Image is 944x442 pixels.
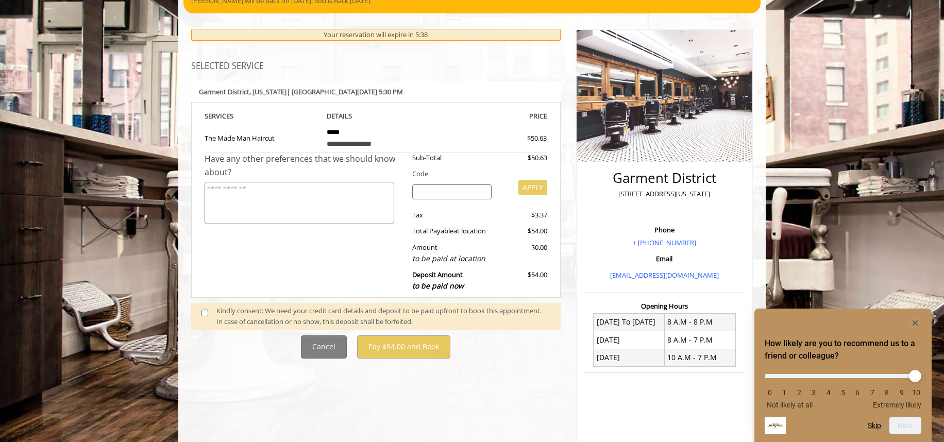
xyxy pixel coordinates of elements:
span: Extremely likely [873,401,921,409]
b: Garment District | [GEOGRAPHIC_DATA][DATE] 5:30 PM [199,87,403,96]
p: [STREET_ADDRESS][US_STATE] [588,189,741,199]
li: 3 [808,388,819,397]
div: $54.00 [499,269,547,292]
div: How likely are you to recommend us to a friend or colleague? Select an option from 0 to 10, with ... [765,366,921,409]
td: 8 A.M - 7 P.M [664,331,735,349]
b: Deposit Amount [412,270,464,291]
h3: Phone [588,226,741,233]
li: 7 [867,388,878,397]
button: Skip [868,421,881,430]
li: 8 [882,388,892,397]
li: 2 [794,388,804,397]
button: APPLY [518,180,547,195]
td: 10 A.M - 7 P.M [664,349,735,366]
div: $3.37 [499,210,547,220]
div: $54.00 [499,226,547,236]
div: Amount [404,242,500,264]
div: How likely are you to recommend us to a friend or colleague? Select an option from 0 to 10, with ... [765,317,921,434]
h3: Opening Hours [585,302,744,310]
div: Your reservation will expire in 5:38 [191,29,561,41]
h2: Garment District [588,171,741,185]
span: , [US_STATE] [249,87,286,96]
div: Kindly consent: We need your credit card details and deposit to be paid upfront to book this appo... [216,305,550,327]
th: PRICE [433,110,547,122]
h2: How likely are you to recommend us to a friend or colleague? Select an option from 0 to 10, with ... [765,337,921,362]
a: + [PHONE_NUMBER] [633,238,696,247]
div: $0.00 [499,242,547,264]
button: Hide survey [909,317,921,329]
div: Code [404,168,547,179]
li: 0 [765,388,775,397]
td: [DATE] To [DATE] [594,313,665,331]
h3: Email [588,255,741,262]
span: at location [453,226,486,235]
div: Sub-Total [404,152,500,163]
div: $50.63 [490,133,547,144]
div: Total Payable [404,226,500,236]
th: SERVICE [205,110,319,122]
div: Have any other preferences that we should know about? [205,152,404,179]
td: The Made Man Haircut [205,122,319,152]
div: to be paid at location [412,253,492,264]
li: 9 [897,388,907,397]
span: Not likely at all [767,401,813,409]
th: DETAILS [319,110,433,122]
td: [DATE] [594,331,665,349]
div: Tax [404,210,500,220]
td: 8 A.M - 8 P.M [664,313,735,331]
div: $50.63 [499,152,547,163]
h3: SELECTED SERVICE [191,62,561,71]
li: 6 [852,388,863,397]
li: 4 [823,388,834,397]
li: 5 [838,388,848,397]
a: [EMAIL_ADDRESS][DOMAIN_NAME] [610,270,719,280]
span: S [230,111,233,121]
button: Next question [889,417,921,434]
button: Cancel [301,335,347,359]
button: Pay $54.00 and Book [357,335,450,359]
li: 10 [911,388,921,397]
li: 1 [779,388,789,397]
span: to be paid now [412,281,464,291]
td: [DATE] [594,349,665,366]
